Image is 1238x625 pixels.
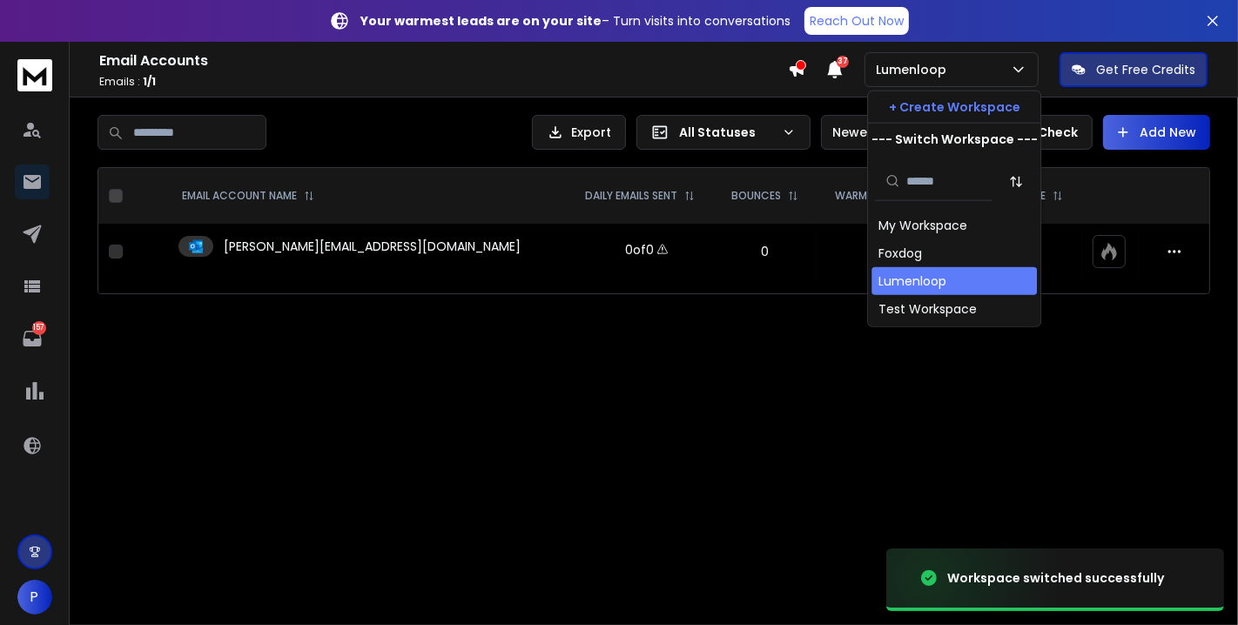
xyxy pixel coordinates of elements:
p: --- Switch Workspace --- [871,131,1038,148]
div: My Workspace [878,217,967,234]
div: Test Workspace [878,300,977,318]
button: P [17,580,52,615]
span: 1 / 1 [143,74,156,89]
button: Newest [821,115,934,150]
span: 37 [837,56,849,68]
p: WARMUP EMAILS [835,189,917,203]
p: All Statuses [679,124,775,141]
p: Get Free Credits [1096,61,1195,78]
img: logo [17,59,52,91]
div: Lumenloop [878,272,946,290]
p: 0 [724,243,805,260]
a: 157 [15,321,50,356]
p: Emails : [99,75,788,89]
div: EMAIL ACCOUNT NAME [182,189,314,203]
div: Foxdog [878,245,922,262]
div: 0 of 0 [626,241,655,259]
a: Reach Out Now [804,7,909,35]
strong: Your warmest leads are on your site [360,12,602,30]
p: Reach Out Now [810,12,904,30]
div: Workspace switched successfully [947,569,1164,587]
button: Get Free Credits [1060,52,1208,87]
button: Sort by Sort A-Z [999,164,1033,198]
button: Add New [1103,115,1210,150]
p: BOUNCES [731,189,781,203]
p: Lumenloop [876,61,953,78]
p: 157 [32,321,46,335]
button: Export [532,115,626,150]
p: [PERSON_NAME][EMAIL_ADDRESS][DOMAIN_NAME] [224,238,521,255]
button: + Create Workspace [868,91,1040,123]
h1: Email Accounts [99,50,788,71]
p: – Turn visits into conversations [360,12,791,30]
p: DAILY EMAILS SENT [585,189,677,203]
p: + Create Workspace [889,98,1020,116]
td: N/A [816,224,952,279]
